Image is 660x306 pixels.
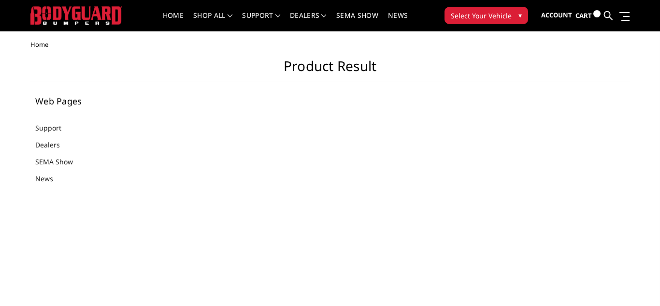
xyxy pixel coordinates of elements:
[30,58,630,82] h1: Product Result
[290,12,327,31] a: Dealers
[445,7,528,24] button: Select Your Vehicle
[336,12,378,31] a: SEMA Show
[35,123,73,133] a: Support
[35,174,65,184] a: News
[35,157,85,167] a: SEMA Show
[541,11,572,19] span: Account
[388,12,408,31] a: News
[541,2,572,29] a: Account
[518,10,522,20] span: ▾
[451,11,512,21] span: Select Your Vehicle
[242,12,280,31] a: Support
[193,12,232,31] a: shop all
[575,11,592,20] span: Cart
[35,97,140,105] h5: Web Pages
[30,6,122,24] img: BODYGUARD BUMPERS
[163,12,184,31] a: Home
[35,140,72,150] a: Dealers
[30,40,48,49] span: Home
[575,2,601,29] a: Cart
